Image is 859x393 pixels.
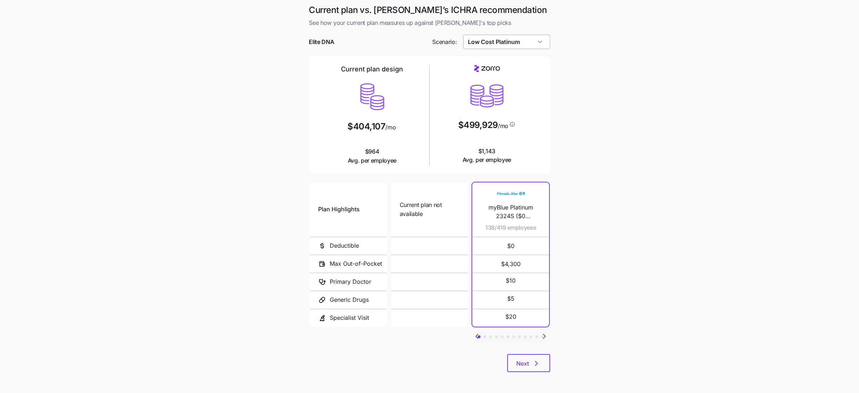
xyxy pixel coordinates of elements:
span: Elite DNA [309,37,334,47]
button: Go to previous slide [472,332,482,341]
span: See how your current plan measures up against [PERSON_NAME]'s top picks [309,18,550,27]
svg: Go to next slide [540,332,549,341]
h2: Current plan design [341,65,403,74]
span: Next [517,359,529,368]
span: $20 [505,312,516,321]
svg: Go to previous slide [473,332,481,341]
span: $4,300 [481,255,540,273]
span: Specialist Visit [330,313,369,322]
span: Deductible [330,241,359,250]
span: $1,143 [463,147,512,165]
img: Carrier [496,187,525,200]
span: /mo [386,124,396,130]
span: Current plan not available [400,200,459,218]
span: myBlue Platinum 2324S ($0 Deductible / $10 PCP Visits / $20 Specialist Visits / Multilingual Avai... [481,203,540,221]
span: /mo [498,123,508,129]
span: 138/419 employees [485,223,536,232]
span: Plan Highlights [319,205,360,214]
span: $964 [348,147,397,165]
span: Avg. per employee [463,155,512,164]
span: Scenario: [433,37,457,47]
span: $499,929 [458,121,498,129]
span: Avg. per employee [348,156,397,165]
span: $5 [507,294,514,303]
span: $404,107 [347,122,385,131]
span: $0 [481,237,540,255]
button: Next [507,354,550,372]
span: Generic Drugs [330,295,369,304]
span: $10 [506,276,516,285]
h1: Current plan vs. [PERSON_NAME]’s ICHRA recommendation [309,4,550,16]
span: Max Out-of-Pocket [330,259,382,268]
span: Primary Doctor [330,277,372,286]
